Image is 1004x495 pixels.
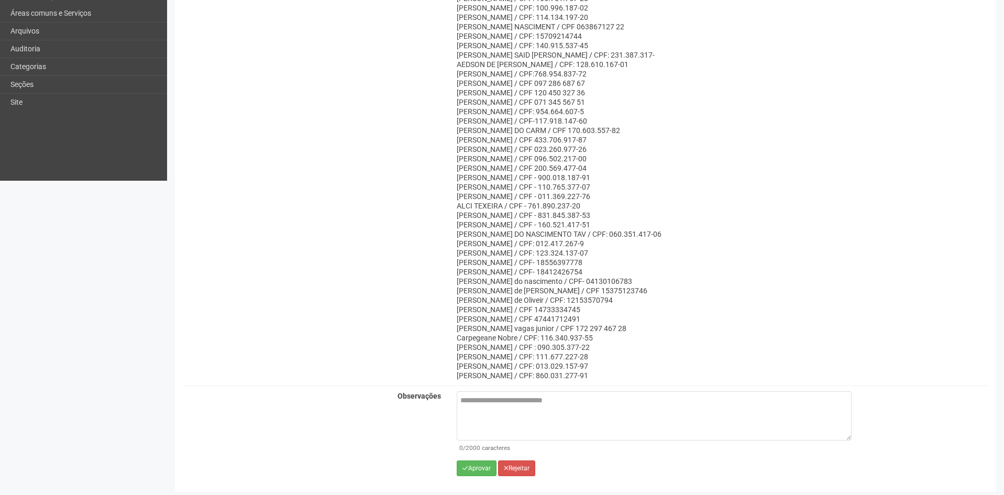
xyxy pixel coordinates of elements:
div: [PERSON_NAME] / CPF: 860.031.277-91 [457,371,988,380]
div: [PERSON_NAME] / CPF 023.260.977-26 [457,145,988,154]
div: [PERSON_NAME] / CPF:768.954.837-72 [457,69,988,79]
div: [PERSON_NAME] / CPF- 18412426754 [457,267,988,277]
div: [PERSON_NAME] / CPF : 090.305.377-22 [457,343,988,352]
div: [PERSON_NAME] DO CARM / CPF 170.603.557-82 [457,126,988,135]
div: [PERSON_NAME] / CPF 200.569.477-04 [457,163,988,173]
div: [PERSON_NAME] / CPF 120 450 327 36 [457,88,988,97]
div: [PERSON_NAME] / CPF: 123.324.137-07 [457,248,988,258]
div: Carpegeane Nobre / CPF: 116.340.937-55 [457,333,988,343]
div: [PERSON_NAME] de [PERSON_NAME] / CPF 15375123746 [457,286,988,295]
div: [PERSON_NAME] / CPF 071 345 567 51 [457,97,988,107]
div: [PERSON_NAME] / CPF - 011.369.227-76 [457,192,988,201]
div: ALCI TEXEIRA / CPF - 761.890.237-20 [457,201,988,211]
div: [PERSON_NAME] / CPF: 140.915.537-45 [457,41,988,50]
span: 0 [459,444,463,452]
div: [PERSON_NAME] / CPF: 013.029.157-97 [457,361,988,371]
button: Rejeitar [498,460,535,476]
div: [PERSON_NAME] / CPF: 100.996.187-02 [457,3,988,13]
div: [PERSON_NAME] / CPF: 954.664.607-5 [457,107,988,116]
div: [PERSON_NAME] do nascimento / CPF- 04130106783 [457,277,988,286]
div: [PERSON_NAME] / CPF 097 286 687 67 [457,79,988,88]
div: AEDSON DE [PERSON_NAME] / CPF: 128.610.167-01 [457,60,988,69]
div: [PERSON_NAME] / CPF 14733334745 [457,305,988,314]
div: /2000 caracteres [459,443,849,453]
div: [PERSON_NAME] / CPF - 160.521.417-51 [457,220,988,229]
div: [PERSON_NAME] / CPF: 012.417.267-9 [457,239,988,248]
div: [PERSON_NAME] / CPF - 831.845.387-53 [457,211,988,220]
div: [PERSON_NAME] / CPF - 900.018.187-91 [457,173,988,182]
div: [PERSON_NAME] / CPF: 111.677.227-28 [457,352,988,361]
button: Aprovar [457,460,497,476]
div: [PERSON_NAME] / CPF 096.502.217-00 [457,154,988,163]
div: [PERSON_NAME] / CPF: 15709214744 [457,31,988,41]
div: [PERSON_NAME] / CPF 47441712491 [457,314,988,324]
div: [PERSON_NAME] de Oliveir / CPF: 12153570794 [457,295,988,305]
strong: Observações [398,392,441,400]
div: [PERSON_NAME] vagas junior / CPF 172 297 467 28 [457,324,988,333]
div: [PERSON_NAME] NASCIMENT / CPF 063867127 22 [457,22,988,31]
div: [PERSON_NAME] / CPF: 114.134.197-20 [457,13,988,22]
div: [PERSON_NAME] / CPF- 18556397778 [457,258,988,267]
div: [PERSON_NAME] / CPF - 110.765.377-07 [457,182,988,192]
div: [PERSON_NAME] / CPF-117.918.147-60 [457,116,988,126]
div: [PERSON_NAME] DO NASCIMENTO TAV / CPF: 060.351.417-06 [457,229,988,239]
div: [PERSON_NAME] / CPF 433.706.917-87 [457,135,988,145]
div: [PERSON_NAME] SAID [PERSON_NAME] / CPF: 231.387.317- [457,50,988,60]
